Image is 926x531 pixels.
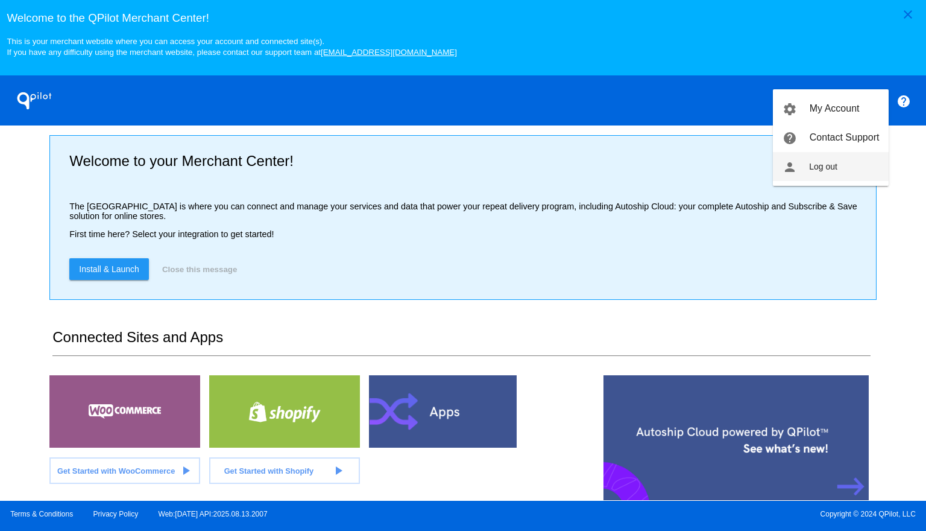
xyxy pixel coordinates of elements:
[783,131,797,145] mat-icon: help
[809,162,837,171] span: Log out
[810,132,880,142] span: Contact Support
[810,103,860,113] span: My Account
[783,102,797,116] mat-icon: settings
[783,160,797,174] mat-icon: person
